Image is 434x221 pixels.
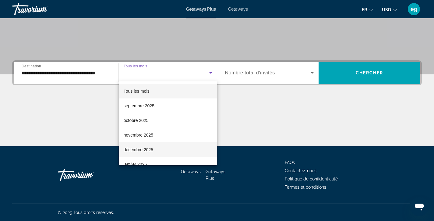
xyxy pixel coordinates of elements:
span: novembre 2025 [124,131,153,139]
span: septembre 2025 [124,102,154,109]
span: octobre 2025 [124,117,149,124]
span: Tous les mois [124,89,150,94]
span: décembre 2025 [124,146,153,153]
span: janvier 2026 [124,161,147,168]
iframe: Bouton de lancement de la fenêtre de messagerie [410,197,429,216]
